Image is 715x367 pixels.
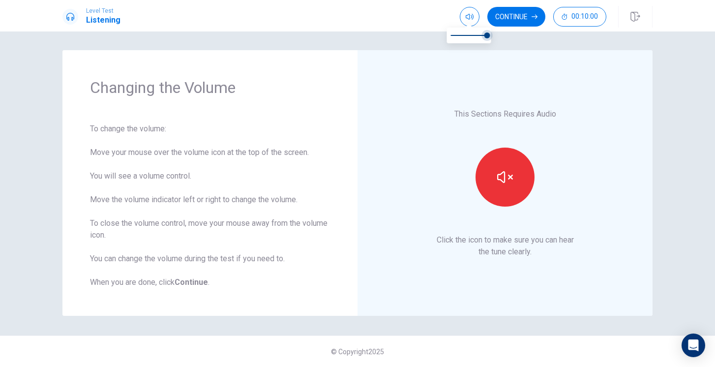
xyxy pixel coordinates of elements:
div: Open Intercom Messenger [682,334,705,357]
p: Click the icon to make sure you can hear the tune clearly. [437,234,574,258]
h1: Changing the Volume [90,78,330,97]
span: 00:10:00 [571,13,598,21]
b: Continue [175,277,208,287]
button: 00:10:00 [553,7,606,27]
div: To change the volume: Move your mouse over the volume icon at the top of the screen. You will see... [90,123,330,288]
p: This Sections Requires Audio [454,108,556,120]
button: Continue [487,7,545,27]
h1: Listening [86,14,120,26]
span: © Copyright 2025 [331,348,384,356]
span: Level Test [86,7,120,14]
